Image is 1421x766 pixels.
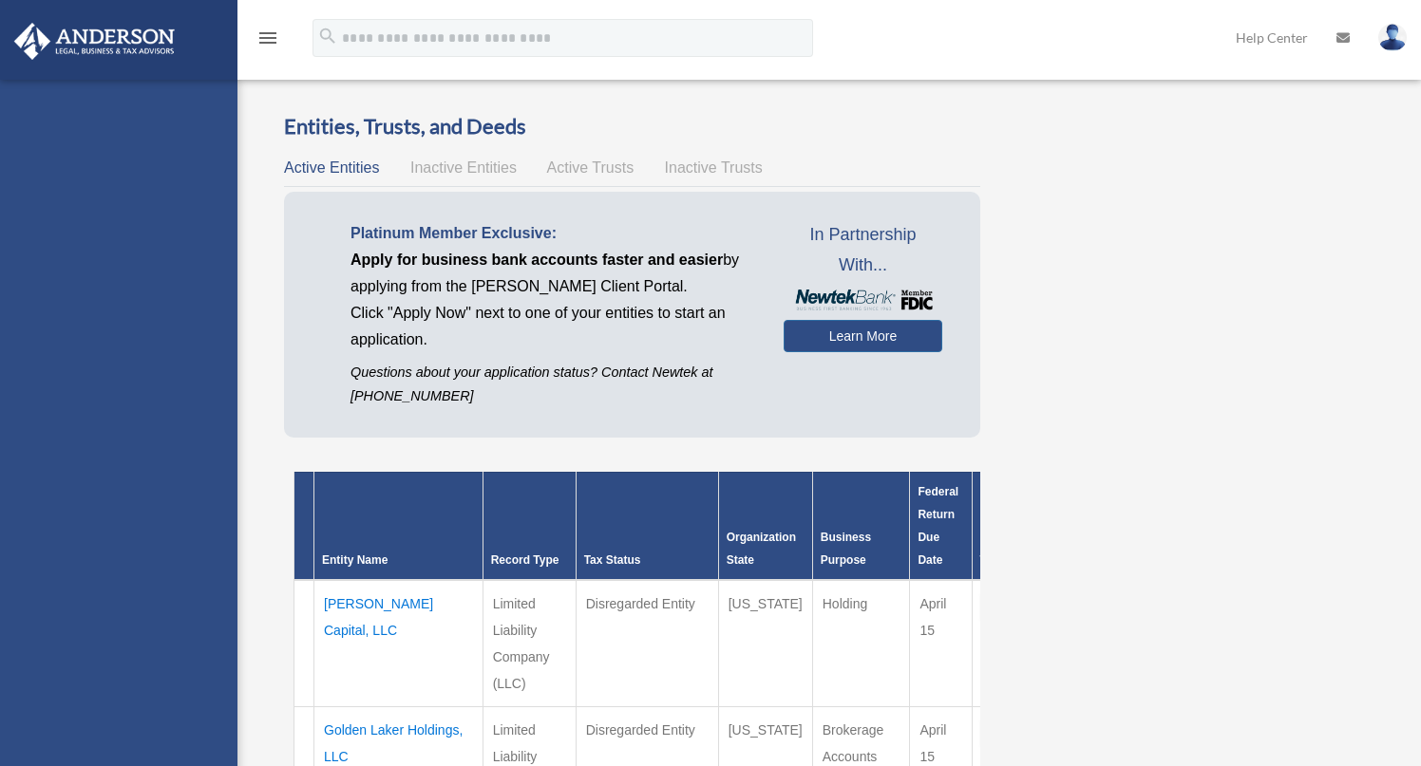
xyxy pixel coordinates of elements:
h3: Entities, Trusts, and Deeds [284,112,980,141]
img: Anderson Advisors Platinum Portal [9,23,180,60]
span: Active Entities [284,159,379,176]
td: April 15 [910,580,972,707]
p: Questions about your application status? Contact Newtek at [PHONE_NUMBER] [351,361,755,408]
th: Organization State [718,472,812,580]
th: Entity Name [314,472,483,580]
span: Active Trusts [547,159,635,176]
i: menu [256,27,279,49]
th: Tax Status [576,472,718,580]
i: search [317,26,338,47]
img: NewtekBankLogoSM.png [793,290,932,309]
th: Federal Return Due Date [910,472,972,580]
p: Click "Apply Now" next to one of your entities to start an application. [351,300,755,353]
img: User Pic [1378,24,1407,51]
th: Business Purpose [812,472,910,580]
span: In Partnership With... [784,220,941,280]
td: Limited Liability Company (LLC) [483,580,576,707]
a: menu [256,33,279,49]
th: Record Type [483,472,576,580]
td: [PERSON_NAME] Capital, LLC [314,580,483,707]
td: Disregarded Entity [576,580,718,707]
span: Apply for business bank accounts faster and easier [351,252,723,268]
p: by applying from the [PERSON_NAME] Client Portal. [351,247,755,300]
td: [US_STATE] [718,580,812,707]
p: Platinum Member Exclusive: [351,220,755,247]
span: Inactive Trusts [665,159,763,176]
td: Holding [812,580,910,707]
div: Try Newtek Bank [980,549,1169,571]
span: Inactive Entities [410,159,517,176]
a: Learn More [784,320,941,352]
